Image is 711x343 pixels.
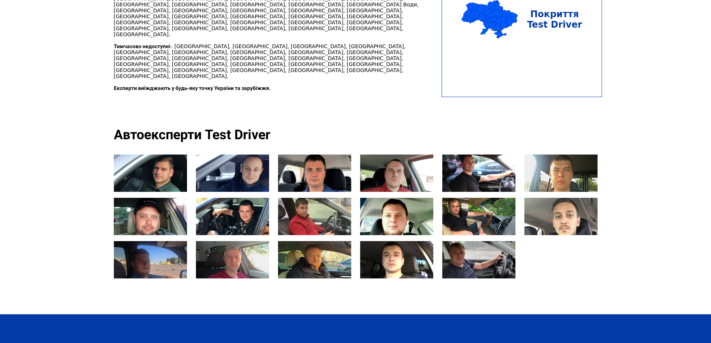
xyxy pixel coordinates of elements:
[114,43,170,49] strong: Тимчасово недоступні
[114,127,598,143] div: Автоексперти Test Driver
[114,43,437,79] p: – [GEOGRAPHIC_DATA], [GEOGRAPHIC_DATA], [GEOGRAPHIC_DATA], [GEOGRAPHIC_DATA], [GEOGRAPHIC_DATA], ...
[523,9,586,30] div: Покриття Test Driver
[114,85,271,91] strong: Експерти виїжджають у будь-яку точку України та зарубіжжя.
